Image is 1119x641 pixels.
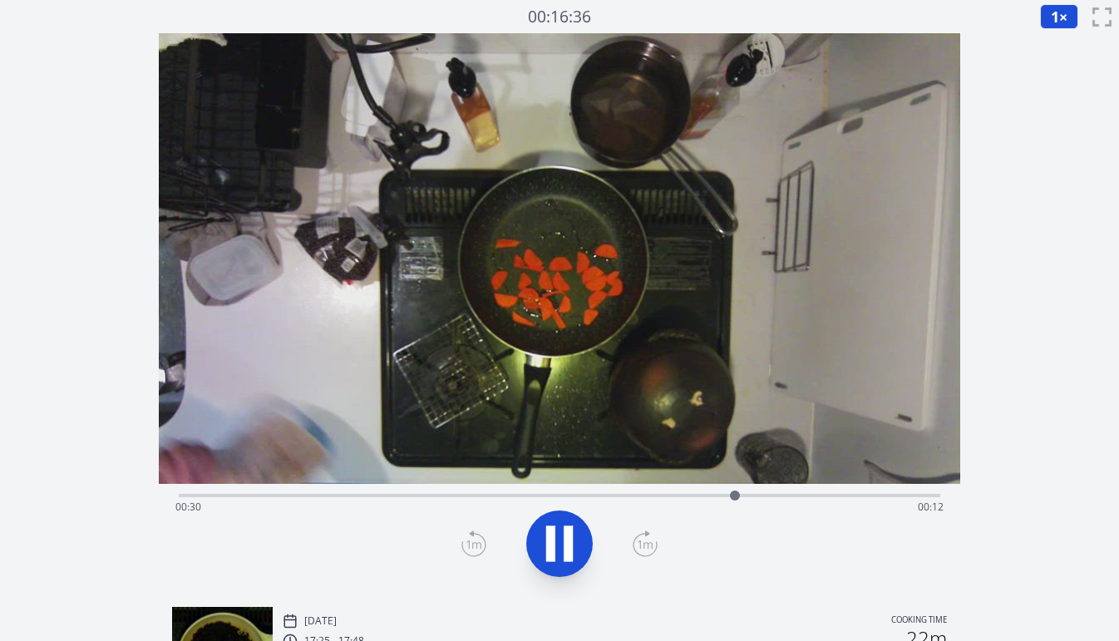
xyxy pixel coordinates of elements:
button: 1× [1040,4,1078,29]
a: 00:16:36 [528,5,591,29]
p: [DATE] [304,614,337,628]
p: Cooking time [891,614,947,629]
span: 00:30 [175,500,201,514]
span: 1 [1051,7,1059,27]
span: 00:12 [918,500,944,514]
